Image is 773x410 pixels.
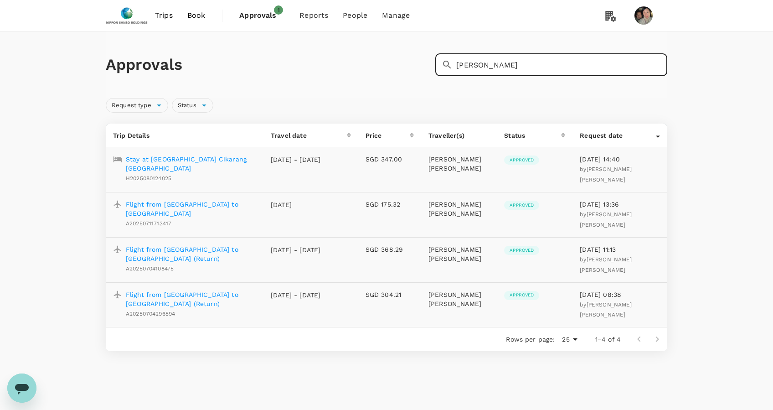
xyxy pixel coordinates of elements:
span: A20250711713417 [126,220,171,227]
span: Approved [504,202,539,208]
span: Manage [382,10,410,21]
div: Travel date [271,131,347,140]
span: Status [172,101,202,110]
span: Trips [155,10,173,21]
p: SGD 304.21 [366,290,414,299]
p: Traveller(s) [428,131,490,140]
p: 1–4 of 4 [595,335,621,344]
span: [PERSON_NAME] [PERSON_NAME] [580,166,632,183]
div: Price [366,131,410,140]
p: Trip Details [113,131,256,140]
img: Nippon Sanso Holdings Singapore Pte Ltd [106,5,148,26]
span: by [580,301,632,318]
span: by [580,256,632,273]
div: Status [504,131,561,140]
p: [DATE] - [DATE] [271,245,321,254]
p: Rows per page: [506,335,555,344]
span: Approved [504,247,539,254]
span: Approvals [239,10,285,21]
span: by [580,166,632,183]
span: A20250704296594 [126,311,175,317]
p: [DATE] 13:36 [580,200,660,209]
span: Approved [504,292,539,298]
p: SGD 175.32 [366,200,414,209]
a: Flight from [GEOGRAPHIC_DATA] to [GEOGRAPHIC_DATA] (Return) [126,245,256,263]
a: Stay at [GEOGRAPHIC_DATA] Cikarang [GEOGRAPHIC_DATA] [126,155,256,173]
div: Request date [580,131,656,140]
div: Status [172,98,213,113]
div: Request type [106,98,168,113]
p: [PERSON_NAME] [PERSON_NAME] [428,200,490,218]
span: Request type [106,101,157,110]
div: 25 [558,333,580,346]
span: H2025080124025 [126,175,171,182]
span: Approved [504,157,539,163]
span: by [580,211,632,228]
p: [DATE] - [DATE] [271,155,321,164]
span: People [343,10,367,21]
span: [PERSON_NAME] [PERSON_NAME] [580,301,632,318]
a: Flight from [GEOGRAPHIC_DATA] to [GEOGRAPHIC_DATA] (Return) [126,290,256,308]
span: [PERSON_NAME] [PERSON_NAME] [580,256,632,273]
span: Book [187,10,206,21]
a: Flight from [GEOGRAPHIC_DATA] to [GEOGRAPHIC_DATA] [126,200,256,218]
p: [PERSON_NAME] [PERSON_NAME] [428,155,490,173]
span: 1 [274,5,283,15]
p: SGD 368.29 [366,245,414,254]
span: [PERSON_NAME] [PERSON_NAME] [580,211,632,228]
p: SGD 347.00 [366,155,414,164]
p: [DATE] [271,200,321,209]
p: [DATE] 14:40 [580,155,660,164]
span: A20250704108475 [126,265,174,272]
h1: Approvals [106,55,432,74]
span: Reports [299,10,328,21]
img: Waimin Zwetsloot Tin [634,6,653,25]
p: [DATE] 11:13 [580,245,660,254]
p: [PERSON_NAME] [PERSON_NAME] [428,245,490,263]
p: [DATE] 08:38 [580,290,660,299]
input: Search by travellers, trips, or destination [456,53,667,76]
p: [DATE] - [DATE] [271,291,321,300]
iframe: Button to launch messaging window [7,374,36,403]
p: [PERSON_NAME] [PERSON_NAME] [428,290,490,308]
